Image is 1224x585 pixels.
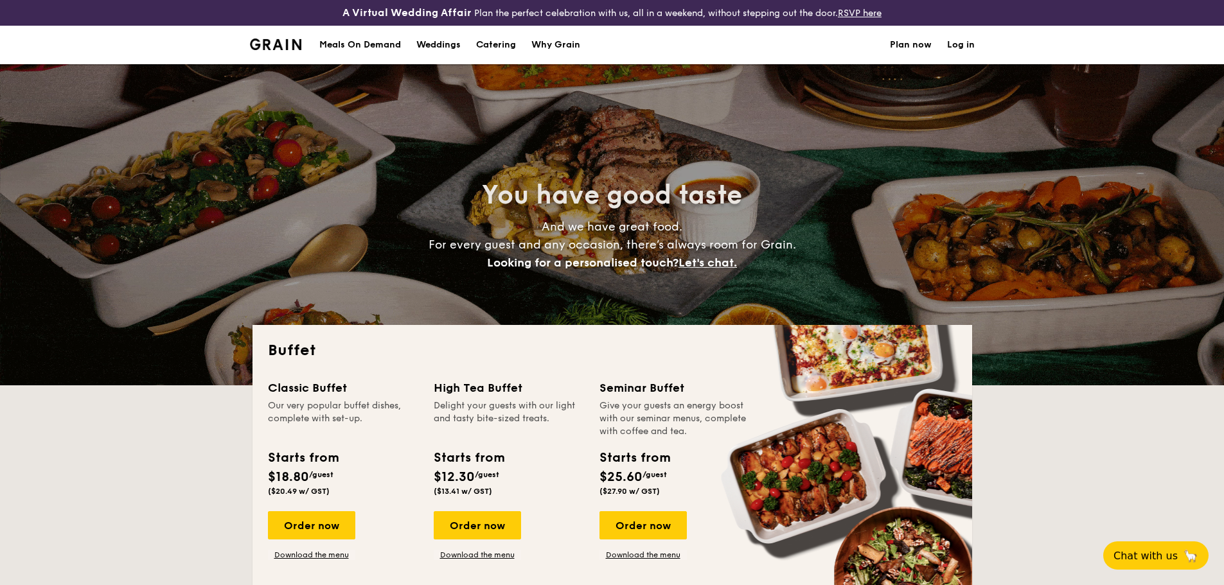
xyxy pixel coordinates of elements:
[268,448,338,467] div: Starts from
[890,26,932,64] a: Plan now
[268,469,309,485] span: $18.80
[599,511,687,539] div: Order now
[434,511,521,539] div: Order now
[242,5,982,21] div: Plan the perfect celebration with us, all in a weekend, without stepping out the door.
[268,399,418,438] div: Our very popular buffet dishes, complete with set-up.
[643,470,667,479] span: /guest
[416,26,461,64] div: Weddings
[599,379,750,397] div: Seminar Buffet
[309,470,333,479] span: /guest
[429,220,796,270] span: And we have great food. For every guest and any occasion, there’s always room for Grain.
[250,39,302,50] a: Logotype
[482,180,742,211] span: You have good taste
[312,26,409,64] a: Meals On Demand
[468,26,524,64] a: Catering
[1183,548,1198,563] span: 🦙
[434,448,504,467] div: Starts from
[268,340,957,361] h2: Buffet
[268,511,355,539] div: Order now
[476,26,516,64] h1: Catering
[409,26,468,64] a: Weddings
[434,379,584,397] div: High Tea Buffet
[599,448,670,467] div: Starts from
[1113,550,1178,562] span: Chat with us
[1103,541,1209,570] button: Chat with us🦙
[599,550,687,560] a: Download the menu
[434,487,492,496] span: ($13.41 w/ GST)
[599,399,750,438] div: Give your guests an energy boost with our seminar menus, complete with coffee and tea.
[268,487,330,496] span: ($20.49 w/ GST)
[679,256,737,270] span: Let's chat.
[599,487,660,496] span: ($27.90 w/ GST)
[268,379,418,397] div: Classic Buffet
[524,26,588,64] a: Why Grain
[434,550,521,560] a: Download the menu
[250,39,302,50] img: Grain
[434,399,584,438] div: Delight your guests with our light and tasty bite-sized treats.
[434,469,475,485] span: $12.30
[838,8,882,19] a: RSVP here
[342,5,472,21] h4: A Virtual Wedding Affair
[599,469,643,485] span: $25.60
[531,26,580,64] div: Why Grain
[475,470,499,479] span: /guest
[487,256,679,270] span: Looking for a personalised touch?
[268,550,355,560] a: Download the menu
[947,26,975,64] a: Log in
[319,26,401,64] div: Meals On Demand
